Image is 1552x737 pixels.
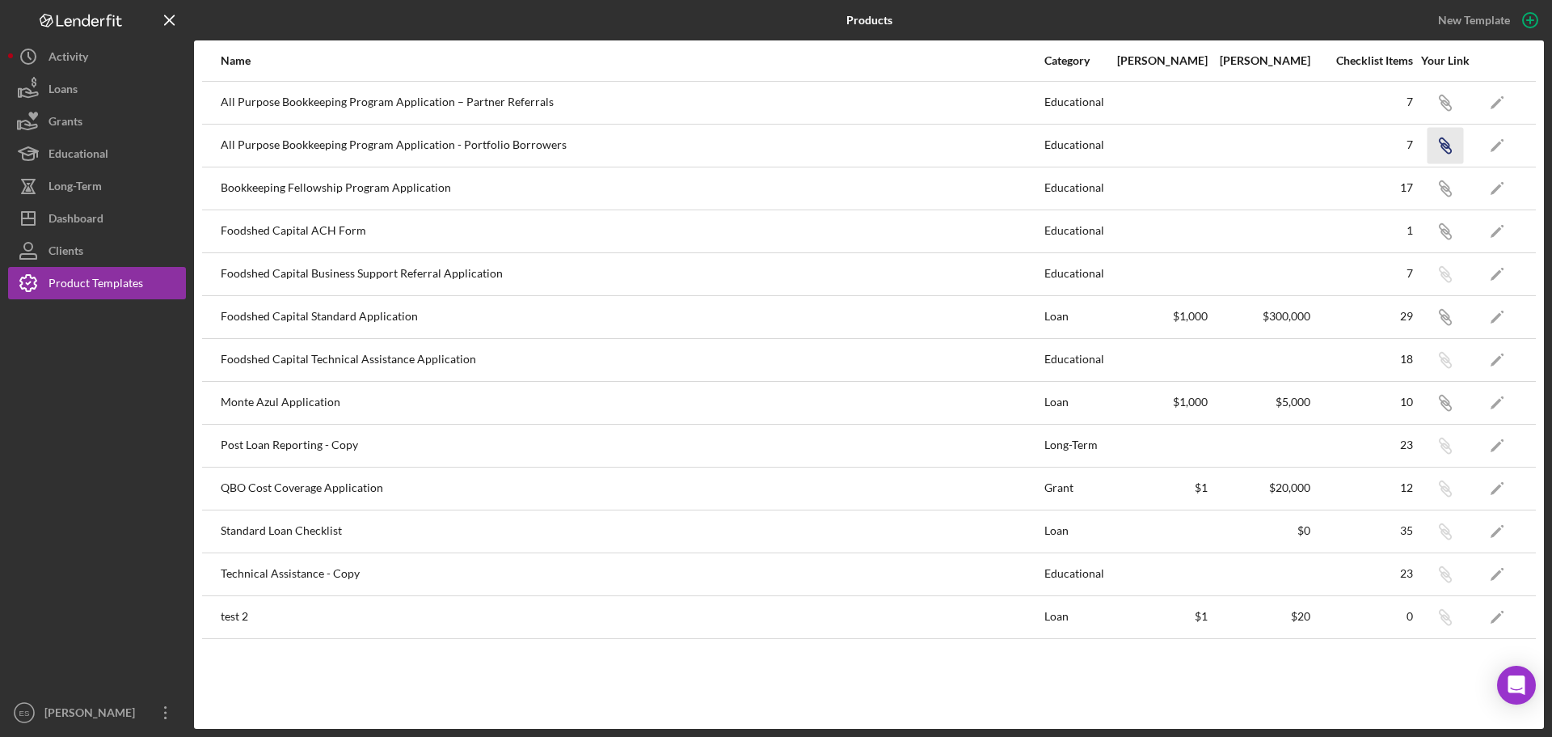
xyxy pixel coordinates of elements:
[8,235,186,267] button: Clients
[846,14,892,27] b: Products
[1312,567,1413,580] div: 23
[1107,54,1208,67] div: [PERSON_NAME]
[48,105,82,142] div: Grants
[1209,481,1310,494] div: $20,000
[1044,54,1105,67] div: Category
[1312,54,1413,67] div: Checklist Items
[8,105,186,138] button: Grants
[1107,481,1208,494] div: $1
[40,697,145,733] div: [PERSON_NAME]
[1312,610,1413,623] div: 0
[1044,597,1105,637] div: Loan
[48,267,143,303] div: Product Templates
[1044,554,1105,595] div: Educational
[221,468,1043,509] div: QBO Cost Coverage Application
[1415,54,1475,67] div: Your Link
[1497,666,1536,705] div: Open Intercom Messenger
[221,511,1043,552] div: Standard Loan Checklist
[1209,610,1310,623] div: $20
[1044,254,1105,294] div: Educational
[8,73,186,105] button: Loans
[221,340,1043,380] div: Foodshed Capital Technical Assistance Application
[1428,8,1544,32] button: New Template
[1312,396,1413,409] div: 10
[19,709,30,718] text: ES
[221,83,1043,123] div: All Purpose Bookkeeping Program Application – Partner Referrals
[8,40,186,73] button: Activity
[1312,181,1413,194] div: 17
[1044,125,1105,166] div: Educational
[1438,8,1510,32] div: New Template
[1312,138,1413,151] div: 7
[1312,267,1413,280] div: 7
[48,170,102,206] div: Long-Term
[1209,524,1310,537] div: $0
[1209,310,1310,323] div: $300,000
[1312,438,1413,451] div: 23
[221,383,1043,423] div: Monte Azul Application
[1312,95,1413,108] div: 7
[1209,396,1310,409] div: $5,000
[1312,353,1413,366] div: 18
[221,125,1043,166] div: All Purpose Bookkeeping Program Application - Portfolio Borrowers
[221,597,1043,637] div: test 2
[1312,524,1413,537] div: 35
[8,202,186,235] button: Dashboard
[1209,54,1310,67] div: [PERSON_NAME]
[1107,396,1208,409] div: $1,000
[8,138,186,170] button: Educational
[48,138,108,174] div: Educational
[1044,83,1105,123] div: Educational
[1312,310,1413,323] div: 29
[48,202,103,239] div: Dashboard
[1312,481,1413,494] div: 12
[1044,511,1105,552] div: Loan
[1044,468,1105,509] div: Grant
[8,267,186,299] button: Product Templates
[1044,168,1105,209] div: Educational
[221,168,1043,209] div: Bookkeeping Fellowship Program Application
[221,554,1043,595] div: Technical Assistance - Copy
[221,254,1043,294] div: Foodshed Capital Business Support Referral Application
[48,40,88,77] div: Activity
[221,211,1043,252] div: Foodshed Capital ACH Form
[1044,297,1105,337] div: Loan
[221,297,1043,337] div: Foodshed Capital Standard Application
[1044,426,1105,466] div: Long-Term
[1044,340,1105,380] div: Educational
[1107,610,1208,623] div: $1
[1312,224,1413,237] div: 1
[1107,310,1208,323] div: $1,000
[48,73,78,109] div: Loans
[221,54,1043,67] div: Name
[1044,211,1105,252] div: Educational
[1044,383,1105,423] div: Loan
[221,426,1043,466] div: Post Loan Reporting - Copy
[8,697,186,729] button: ES[PERSON_NAME]
[8,170,186,202] button: Long-Term
[48,235,83,271] div: Clients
